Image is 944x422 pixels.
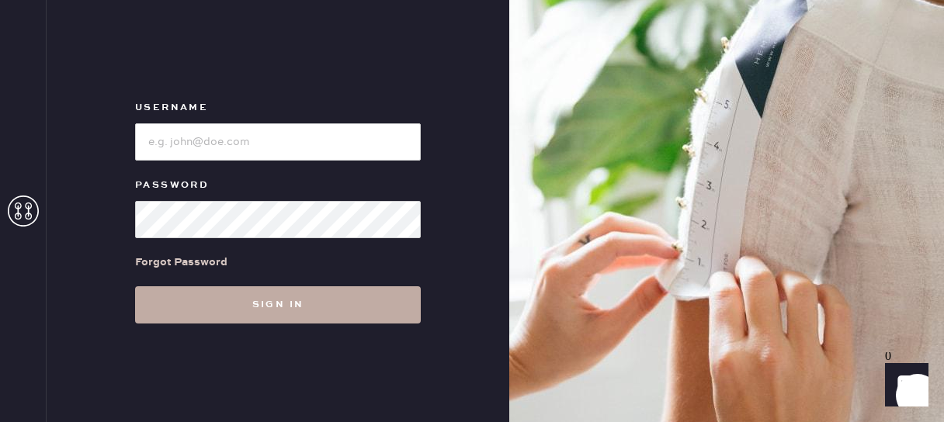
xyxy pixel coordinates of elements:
label: Username [135,99,421,117]
label: Password [135,176,421,195]
a: Forgot Password [135,238,227,286]
div: Forgot Password [135,254,227,271]
button: Sign in [135,286,421,323]
iframe: Front Chat [870,352,937,419]
input: e.g. john@doe.com [135,123,421,161]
